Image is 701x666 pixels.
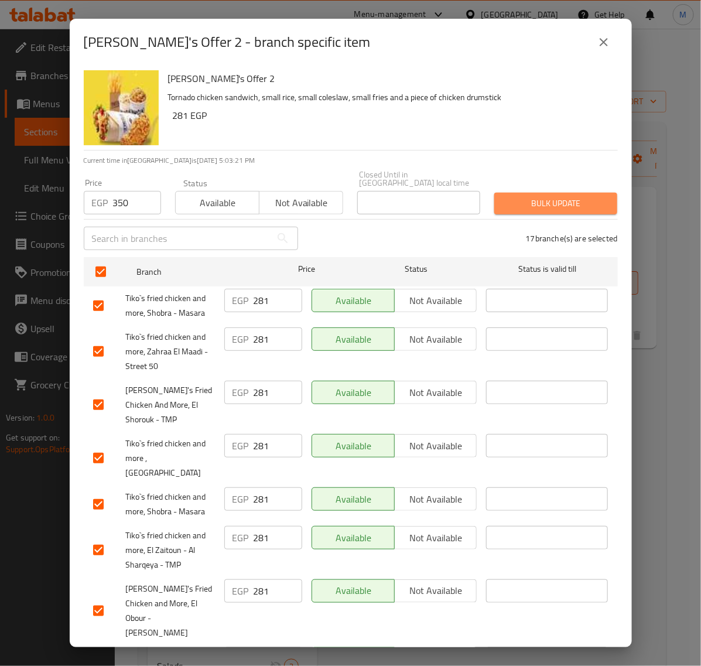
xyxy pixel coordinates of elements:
button: Available [312,526,395,549]
span: Not available [399,331,473,348]
span: Not available [399,530,473,547]
input: Search in branches [84,227,271,250]
p: Tornado chicken sandwich, small rice, small coleslaw, small fries and a piece of chicken drumstick [168,90,608,105]
span: Not available [399,491,473,508]
span: Not available [399,292,473,309]
button: Not available [394,579,477,603]
h2: [PERSON_NAME]'s Offer 2 - branch specific item [84,33,371,52]
input: Please enter price [254,327,302,351]
button: Not available [394,381,477,404]
input: Please enter price [254,289,302,312]
span: [PERSON_NAME]'s Fried Chicken and More, El Obour - [PERSON_NAME] [126,582,215,640]
p: EGP [232,531,249,545]
button: Available [175,191,259,214]
span: Tiko`s fried chicken and more, Zahraa El Maadi - Street 50 [126,330,215,374]
button: Available [312,434,395,457]
button: close [590,28,618,56]
span: Available [317,491,390,508]
span: Available [317,582,390,599]
span: Not available [399,438,473,455]
input: Please enter price [254,434,302,457]
button: Not available [394,327,477,351]
button: Bulk update [494,193,617,214]
h6: [PERSON_NAME]'s Offer 2 [168,70,608,87]
span: Tiko`s fried chicken and more, Shobra - Masara [126,490,215,519]
button: Available [312,381,395,404]
p: EGP [232,293,249,308]
span: Tiko`s fried chicken and more, Shobra - Masara [126,291,215,320]
p: 17 branche(s) are selected [526,233,618,244]
span: Not available [264,194,338,211]
button: Not available [394,526,477,549]
input: Please enter price [113,191,161,214]
button: Available [312,487,395,511]
span: Available [180,194,255,211]
span: Available [317,438,390,455]
p: EGP [232,439,249,453]
h6: 281 EGP [173,107,608,124]
span: Branch [136,265,258,279]
p: EGP [232,492,249,506]
button: Available [312,327,395,351]
input: Please enter price [254,381,302,404]
span: Tiko`s fried chicken and more, El Zaitoun - Al Sharqeya - TMP [126,528,215,572]
input: Please enter price [254,526,302,549]
button: Available [312,579,395,603]
span: Status is valid till [486,262,608,276]
span: Available [317,384,390,401]
span: Bulk update [504,196,608,211]
img: Tiko's Offer 2 [84,70,159,145]
span: Available [317,530,390,547]
p: EGP [232,584,249,598]
button: Not available [259,191,343,214]
p: EGP [232,332,249,346]
span: Status [355,262,477,276]
input: Please enter price [254,487,302,511]
button: Not available [394,434,477,457]
button: Not available [394,289,477,312]
span: Not available [399,582,473,599]
p: EGP [92,196,108,210]
button: Not available [394,487,477,511]
p: EGP [232,385,249,399]
span: [PERSON_NAME]'s Fried Chicken And More, El Shorouk - TMP [126,383,215,427]
span: Not available [399,384,473,401]
span: Available [317,331,390,348]
button: Available [312,289,395,312]
span: Available [317,292,390,309]
span: Price [268,262,346,276]
span: Tiko`s fried chicken and more ,[GEOGRAPHIC_DATA] [126,436,215,480]
p: Current time in [GEOGRAPHIC_DATA] is [DATE] 5:03:21 PM [84,155,618,166]
input: Please enter price [254,579,302,603]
